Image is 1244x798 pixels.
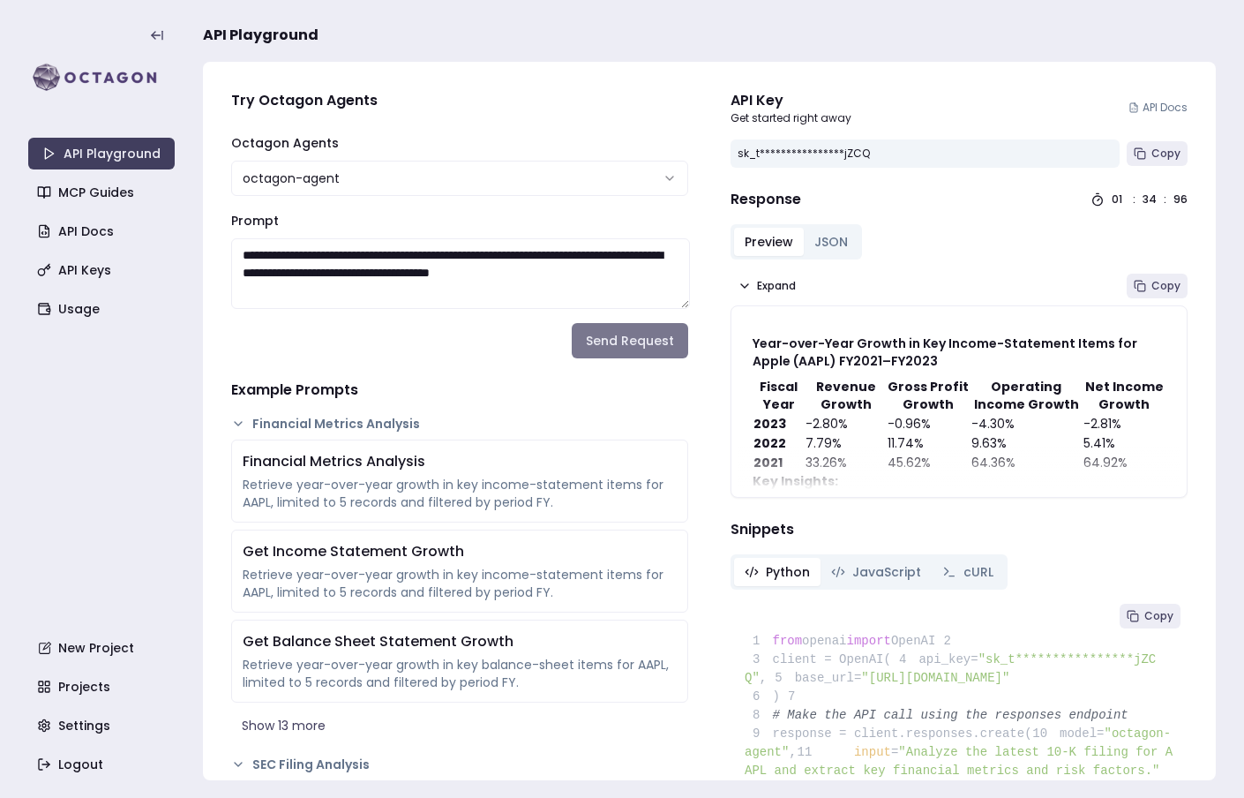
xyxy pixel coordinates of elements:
[753,434,786,452] strong: 2022
[745,688,773,706] span: 6
[760,671,767,685] span: ,
[773,634,803,648] span: from
[1151,147,1180,161] span: Copy
[1083,433,1165,453] td: 5.41%
[731,519,1188,540] h4: Snippets
[753,415,786,433] strong: 2023
[30,177,176,208] a: MCP Guides
[970,453,1083,472] td: 64.36%
[243,476,677,511] div: Retrieve year-over-year growth in key income-statement items for AAPL, limited to 5 records and f...
[891,651,919,669] span: 4
[203,25,318,46] span: API Playground
[802,634,846,648] span: openai
[231,710,688,742] button: Show 13 more
[745,632,773,651] span: 1
[243,631,677,652] div: Get Balance Sheet Statement Growth
[734,228,804,256] button: Preview
[887,453,970,472] td: 45.62%
[243,566,677,601] div: Retrieve year-over-year growth in key income-statement items for AAPL, limited to 5 records and f...
[918,652,978,666] span: api_key=
[753,335,1165,370] h3: Year-over-Year Growth in Key Income-Statement Items for Apple (AAPL) FY2021–FY2023
[1144,609,1173,623] span: Copy
[745,725,773,743] span: 9
[731,274,803,298] button: Expand
[753,454,783,471] strong: 2021
[1112,192,1126,207] div: 01
[766,563,810,581] span: Python
[1133,192,1135,207] div: :
[1164,192,1166,207] div: :
[887,414,970,433] td: -0.96%
[970,414,1083,433] td: -4.30%
[745,726,1032,741] span: response = client.responses.create(
[731,111,851,125] p: Get started right away
[231,380,688,401] h4: Example Prompts
[861,671,1009,685] span: "[URL][DOMAIN_NAME]"
[805,453,887,472] td: 33.26%
[243,656,677,691] div: Retrieve year-over-year growth in key balance-sheet items for AAPL, limited to 5 records and filt...
[1120,604,1180,629] button: Copy
[30,254,176,286] a: API Keys
[572,323,688,358] button: Send Request
[745,652,891,666] span: client = OpenAI(
[30,293,176,325] a: Usage
[1127,274,1188,298] button: Copy
[28,138,175,169] a: API Playground
[1127,141,1188,166] button: Copy
[767,669,795,688] span: 5
[28,60,175,95] img: logo-rect-yK7x_WSZ.svg
[1083,377,1165,414] th: Net Income Growth
[30,671,176,703] a: Projects
[745,706,773,725] span: 8
[1083,414,1165,433] td: -2.81%
[1032,725,1060,743] span: 10
[891,634,935,648] span: OpenAI
[780,688,808,706] span: 7
[805,377,887,414] th: Revenue Growth
[30,710,176,742] a: Settings
[231,212,279,230] label: Prompt
[731,189,801,210] h4: Response
[935,632,963,651] span: 2
[797,743,825,762] span: 11
[30,215,176,247] a: API Docs
[243,451,677,472] div: Financial Metrics Analysis
[963,563,993,581] span: cURL
[970,433,1083,453] td: 9.63%
[1060,726,1104,741] span: model=
[795,671,862,685] span: base_url=
[243,541,677,562] div: Get Income Statement Growth
[1083,453,1165,472] td: 64.92%
[1151,279,1180,293] span: Copy
[745,745,1173,778] span: "Analyze the latest 10-K filing for AAPL and extract key financial metrics and risk factors."
[757,279,796,293] span: Expand
[231,415,688,433] button: Financial Metrics Analysis
[789,745,796,759] span: ,
[231,756,688,773] button: SEC Filing Analysis
[805,433,887,453] td: 7.79%
[852,563,921,581] span: JavaScript
[1128,101,1188,115] a: API Docs
[854,745,891,759] span: input
[847,634,891,648] span: import
[805,414,887,433] td: -2.80%
[773,708,1128,722] span: # Make the API call using the responses endpoint
[1143,192,1157,207] div: 34
[887,377,970,414] th: Gross Profit Growth
[30,749,176,780] a: Logout
[887,433,970,453] td: 11.74%
[891,745,898,759] span: =
[970,377,1083,414] th: Operating Income Growth
[30,632,176,664] a: New Project
[231,134,339,152] label: Octagon Agents
[731,90,851,111] div: API Key
[753,377,805,414] th: Fiscal Year
[745,651,773,669] span: 3
[745,689,780,704] span: )
[231,90,688,111] h4: Try Octagon Agents
[1173,192,1188,207] div: 96
[804,228,858,256] button: JSON
[753,472,838,490] strong: Key Insights:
